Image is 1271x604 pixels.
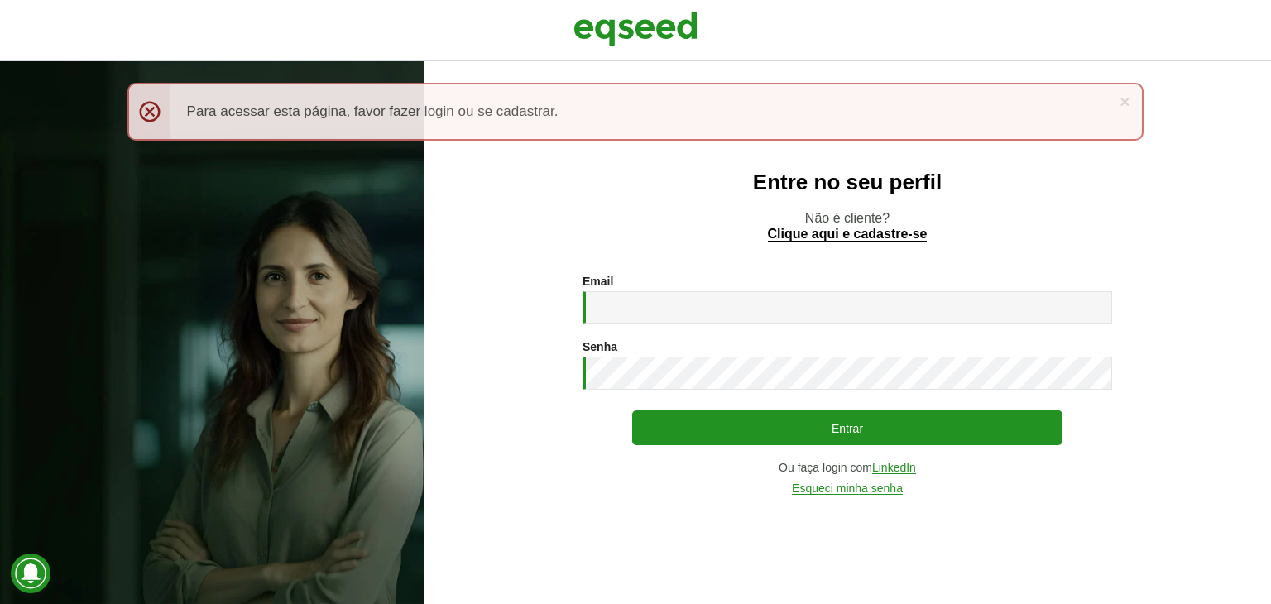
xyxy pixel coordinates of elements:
a: Clique aqui e cadastre-se [768,228,928,242]
p: Não é cliente? [457,210,1238,242]
label: Email [583,276,613,287]
button: Entrar [632,410,1062,445]
h2: Entre no seu perfil [457,170,1238,194]
a: × [1120,93,1130,110]
div: Para acessar esta página, favor fazer login ou se cadastrar. [127,83,1144,141]
img: EqSeed Logo [573,8,698,50]
div: Ou faça login com [583,462,1112,474]
a: LinkedIn [872,462,916,474]
a: Esqueci minha senha [792,482,903,495]
label: Senha [583,341,617,352]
